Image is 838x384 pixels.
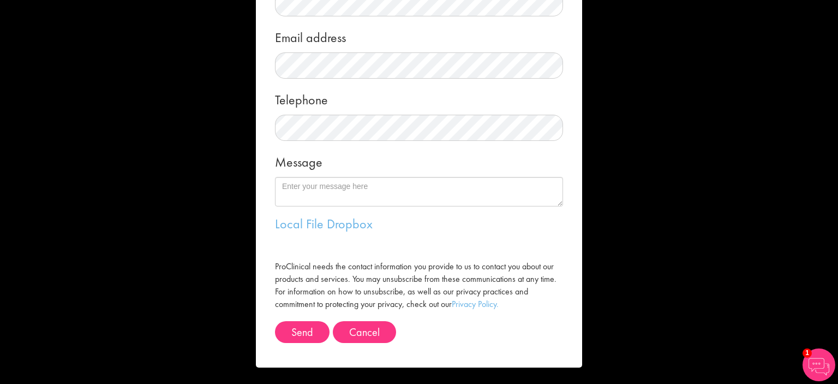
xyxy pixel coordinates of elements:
a: Dropbox [327,215,373,232]
a: Privacy Policy. [452,298,499,310]
span: 1 [803,348,812,358]
label: ProClinical needs the contact information you provide to us to contact you about our products and... [275,261,563,310]
button: Send [275,321,330,343]
label: Message [275,149,322,172]
a: Local File [275,215,324,232]
img: Chatbot [803,348,835,381]
button: Cancel [333,321,396,343]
